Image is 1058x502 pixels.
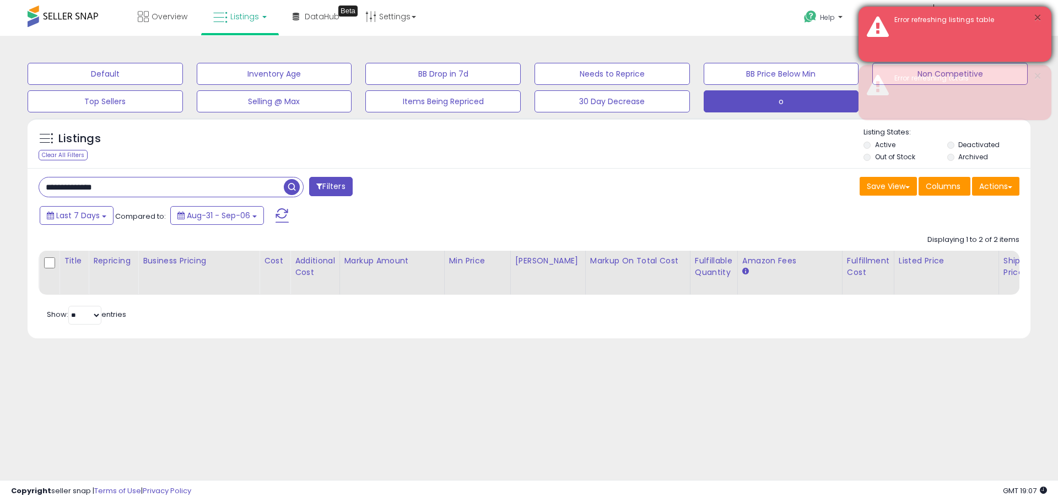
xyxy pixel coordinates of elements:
[1033,69,1042,83] button: ×
[56,210,100,221] span: Last 7 Days
[863,127,1030,138] p: Listing States:
[39,150,88,160] div: Clear All Filters
[295,255,335,278] div: Additional Cost
[919,177,970,196] button: Columns
[1033,11,1042,25] button: ×
[1003,255,1025,278] div: Ship Price
[309,177,352,196] button: Filters
[535,90,690,112] button: 30 Day Decrease
[344,255,440,267] div: Markup Amount
[143,255,255,267] div: Business Pricing
[449,255,506,267] div: Min Price
[365,90,521,112] button: Items Being Repriced
[742,255,838,267] div: Amazon Fees
[847,255,889,278] div: Fulfillment Cost
[875,152,915,161] label: Out of Stock
[197,63,352,85] button: Inventory Age
[535,63,690,85] button: Needs to Reprice
[264,255,285,267] div: Cost
[958,140,1000,149] label: Deactivated
[305,11,339,22] span: DataHub
[795,2,854,36] a: Help
[803,10,817,24] i: Get Help
[886,73,1043,84] div: Error refreshing totals
[197,90,352,112] button: Selling @ Max
[590,255,685,267] div: Markup on Total Cost
[742,267,749,277] small: Amazon Fees.
[875,140,895,149] label: Active
[872,63,1028,85] button: Non Competitive
[152,11,187,22] span: Overview
[28,90,183,112] button: Top Sellers
[958,152,988,161] label: Archived
[365,63,521,85] button: BB Drop in 7d
[230,11,259,22] span: Listings
[338,6,358,17] div: Tooltip anchor
[47,309,126,320] span: Show: entries
[820,13,835,22] span: Help
[972,177,1019,196] button: Actions
[40,206,114,225] button: Last 7 Days
[11,486,191,496] div: seller snap | |
[926,181,960,192] span: Columns
[58,131,101,147] h5: Listings
[704,63,859,85] button: BB Price Below Min
[899,255,994,267] div: Listed Price
[927,235,1019,245] div: Displaying 1 to 2 of 2 items
[28,63,183,85] button: Default
[585,251,690,295] th: The percentage added to the cost of goods (COGS) that forms the calculator for Min & Max prices.
[695,255,733,278] div: Fulfillable Quantity
[11,485,51,496] strong: Copyright
[93,255,133,267] div: Repricing
[170,206,264,225] button: Aug-31 - Sep-06
[94,485,141,496] a: Terms of Use
[886,15,1043,25] div: Error refreshing listings table
[704,90,859,112] button: o
[187,210,250,221] span: Aug-31 - Sep-06
[860,177,917,196] button: Save View
[64,255,84,267] div: Title
[143,485,191,496] a: Privacy Policy
[515,255,581,267] div: [PERSON_NAME]
[115,211,166,222] span: Compared to:
[1003,485,1047,496] span: 2025-09-14 19:07 GMT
